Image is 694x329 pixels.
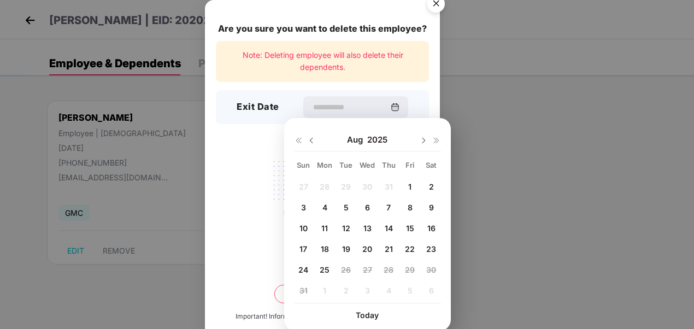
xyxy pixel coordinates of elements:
span: 5 [344,203,349,212]
div: Thu [379,160,398,170]
span: 8 [408,203,413,212]
img: svg+xml;base64,PHN2ZyB4bWxucz0iaHR0cDovL3d3dy53My5vcmcvMjAwMC9zdmciIHdpZHRoPSIyMjQiIGhlaWdodD0iMT... [261,155,384,240]
div: Are you sure you want to delete this employee? [216,22,429,36]
span: 10 [299,224,308,233]
span: 24 [298,265,308,274]
span: 2 [429,182,434,191]
img: svg+xml;base64,PHN2ZyB4bWxucz0iaHR0cDovL3d3dy53My5vcmcvMjAwMC9zdmciIHdpZHRoPSIxNiIgaGVpZ2h0PSIxNi... [432,136,441,145]
div: Important! Information once deleted, can’t be recovered. [236,312,409,322]
span: 18 [321,244,329,254]
span: 12 [342,224,350,233]
span: 20 [362,244,372,254]
span: Today [356,310,379,320]
span: 6 [365,203,370,212]
span: 23 [426,244,436,254]
h3: Exit Date [237,100,279,114]
span: Aug [347,134,367,145]
span: 25 [320,265,330,274]
span: 13 [363,224,372,233]
span: 15 [406,224,414,233]
span: 4 [322,203,327,212]
div: Sat [422,160,441,170]
span: 9 [429,203,434,212]
div: Sun [294,160,313,170]
div: Tue [337,160,356,170]
img: svg+xml;base64,PHN2ZyBpZD0iRHJvcGRvd24tMzJ4MzIiIHhtbG5zPSJodHRwOi8vd3d3LnczLm9yZy8yMDAwL3N2ZyIgd2... [419,136,428,145]
button: Delete permanently [274,285,370,303]
span: 11 [321,224,328,233]
div: Mon [315,160,334,170]
div: Note: Deleting employee will also delete their dependents. [216,41,429,82]
span: 2025 [367,134,387,145]
img: svg+xml;base64,PHN2ZyBpZD0iQ2FsZW5kYXItMzJ4MzIiIHhtbG5zPSJodHRwOi8vd3d3LnczLm9yZy8yMDAwL3N2ZyIgd2... [391,103,399,111]
span: 21 [385,244,393,254]
span: 14 [385,224,393,233]
span: 16 [427,224,436,233]
span: 7 [386,203,391,212]
span: 3 [301,203,306,212]
span: 22 [405,244,415,254]
div: Wed [358,160,377,170]
img: svg+xml;base64,PHN2ZyB4bWxucz0iaHR0cDovL3d3dy53My5vcmcvMjAwMC9zdmciIHdpZHRoPSIxNiIgaGVpZ2h0PSIxNi... [294,136,303,145]
span: 19 [342,244,350,254]
div: Fri [401,160,420,170]
span: 17 [299,244,307,254]
span: 1 [408,182,411,191]
img: svg+xml;base64,PHN2ZyBpZD0iRHJvcGRvd24tMzJ4MzIiIHhtbG5zPSJodHRwOi8vd3d3LnczLm9yZy8yMDAwL3N2ZyIgd2... [307,136,316,145]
